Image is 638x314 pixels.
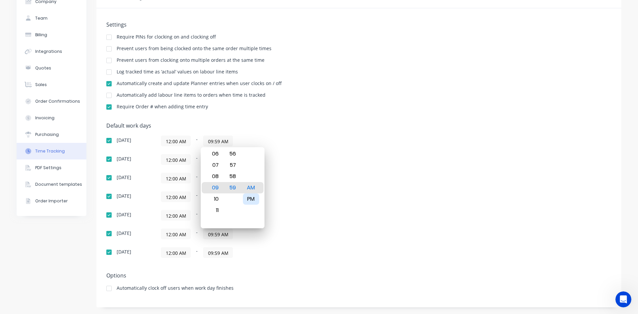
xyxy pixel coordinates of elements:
[117,212,131,217] div: [DATE]
[35,115,54,121] div: Invoicing
[35,181,82,187] div: Document templates
[161,229,327,239] div: -
[161,192,190,202] input: Start
[35,198,68,204] div: Order Importer
[203,229,233,239] input: Finish
[117,286,234,290] div: Automatically clock off users when work day finishes
[106,272,611,279] h5: Options
[6,204,127,215] textarea: Message…
[5,38,85,59] div: Hi [PERSON_NAME].What would you like to know?Factory • 7m ago
[117,157,131,161] div: [DATE]
[161,154,327,165] div: -
[225,182,241,193] div: 59
[35,15,48,21] div: Team
[35,132,59,138] div: Purchasing
[35,165,61,171] div: PDF Settings
[35,98,80,104] div: Order Confirmations
[117,81,282,86] div: Automatically create and update Planner entries when user clocks on / off
[117,104,208,109] div: Require Order # when adding time entry
[35,65,51,71] div: Quotes
[161,210,190,220] input: Start
[243,193,259,205] div: PM
[17,76,86,93] button: Sales
[17,143,86,159] button: Time Tracking
[19,4,30,14] img: Profile image for Maricar
[225,171,241,182] div: 58
[203,136,233,146] input: Finish
[161,247,327,258] div: -
[11,49,80,55] div: What would you like to know?
[106,22,611,28] h5: Settings
[10,218,16,223] button: Emoji picker
[205,147,224,228] div: Hour
[161,210,327,221] div: -
[5,71,128,112] div: Nick says…
[161,173,327,183] div: -
[117,175,131,180] div: [DATE]
[17,27,86,43] button: Billing
[24,71,128,112] div: Hi Guys, Still having an issue with time tracking - no one is able to log their times on a job, p...
[5,38,128,71] div: Factory says…
[11,60,46,64] div: Factory • 7m ago
[11,42,80,49] div: Hi [PERSON_NAME].
[615,291,631,307] iframe: Intercom live chat
[17,43,86,60] button: Integrations
[206,159,223,171] div: 07
[203,248,233,258] input: Finish
[35,82,47,88] div: Sales
[4,3,17,15] button: go back
[206,193,223,205] div: 10
[117,46,271,51] div: Prevent users from being clocked onto the same order multiple times
[224,147,242,228] div: Minute
[161,229,190,239] input: Start
[21,218,26,223] button: Gif picker
[47,8,86,15] p: Under 10 minutes
[17,110,86,126] button: Invoicing
[29,75,122,108] div: Hi Guys, Still having an issue with time tracking - no one is able to log their times on a job, p...
[17,60,86,76] button: Quotes
[17,193,86,209] button: Order Importer
[5,112,128,175] div: Nick says…
[161,155,190,164] input: Start
[104,3,117,15] button: Home
[117,58,265,62] div: Prevent users from clocking onto multiple orders at the same time
[225,148,241,159] div: 56
[206,171,223,182] div: 08
[161,191,327,202] div: -
[161,248,190,258] input: Start
[206,148,223,159] div: 06
[17,126,86,143] button: Purchasing
[206,205,223,216] div: 11
[161,136,190,146] input: Start
[42,218,48,223] button: Start recording
[17,10,86,27] button: Team
[35,148,65,154] div: Time Tracking
[42,3,61,8] h1: Factory
[161,173,190,183] input: Start
[117,231,131,236] div: [DATE]
[243,182,259,193] div: AM
[117,194,131,198] div: [DATE]
[117,138,131,143] div: [DATE]
[32,218,37,223] button: Upload attachment
[225,159,241,171] div: 57
[117,250,131,254] div: [DATE]
[117,93,266,97] div: Automatically add labour line items to orders when time is tracked
[17,176,86,193] button: Document templates
[17,159,86,176] button: PDF Settings
[161,136,327,146] div: -
[17,93,86,110] button: Order Confirmations
[28,4,39,14] img: Profile image for Cathy
[117,35,216,39] div: Require PINs for clocking on and clocking off
[35,32,47,38] div: Billing
[206,182,223,193] div: 09
[35,49,62,54] div: Integrations
[106,123,611,129] h5: Default work days
[117,69,238,74] div: Log tracked time as ‘actual’ values on labour line items
[117,3,129,15] div: Close
[114,215,125,226] button: Send a message…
